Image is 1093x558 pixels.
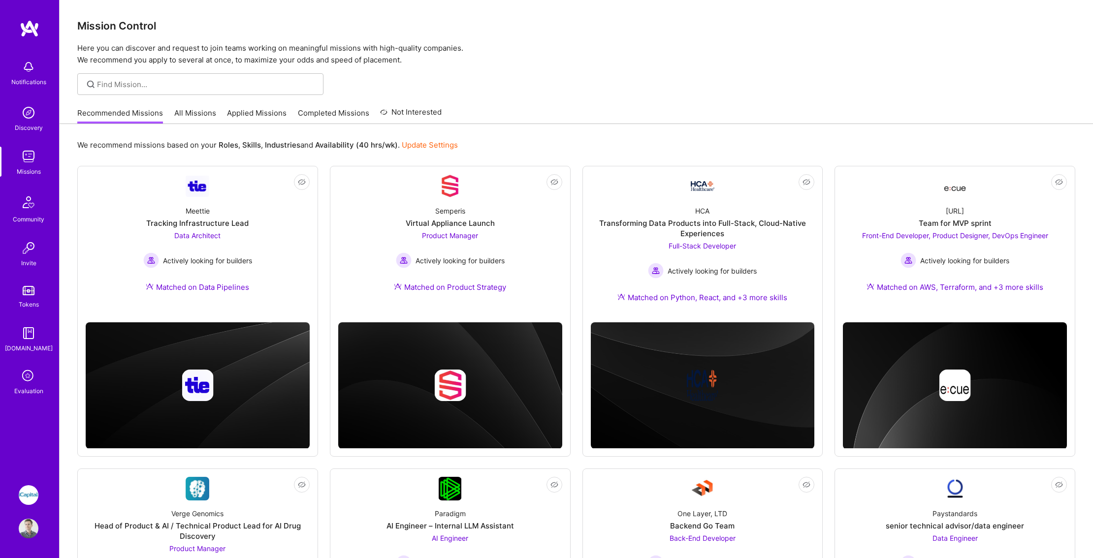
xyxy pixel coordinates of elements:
div: Transforming Data Products into Full-Stack, Cloud-Native Experiences [591,218,815,239]
b: Roles [219,140,238,150]
img: Company Logo [439,477,462,500]
img: Company Logo [186,477,209,500]
img: Company Logo [691,477,714,500]
img: Company Logo [943,177,967,195]
div: Backend Go Team [670,521,735,531]
img: Company logo [434,370,466,401]
img: Ateam Purple Icon [146,282,154,290]
i: icon EyeClosed [298,481,306,489]
i: icon EyeClosed [550,481,558,489]
span: Front-End Developer, Product Designer, DevOps Engineer [862,231,1048,240]
i: icon EyeClosed [1055,178,1063,186]
img: Company Logo [943,477,967,500]
span: Back-End Developer [670,534,736,542]
div: Verge Genomics [171,508,224,519]
img: Company Logo [438,174,462,198]
img: Company logo [687,370,718,401]
div: Matched on Product Strategy [394,282,506,292]
i: icon EyeClosed [803,481,810,489]
div: Missions [17,166,41,177]
p: Here you can discover and request to join teams working on meaningful missions with high-quality ... [77,42,1075,66]
span: Actively looking for builders [163,255,252,266]
b: Availability (40 hrs/wk) [315,140,398,150]
div: Head of Product & AI / Technical Product Lead for AI Drug Discovery [86,521,310,541]
div: Discovery [15,123,43,133]
img: Ateam Purple Icon [617,293,625,301]
i: icon EyeClosed [1055,481,1063,489]
div: senior technical advisor/data engineer [886,521,1024,531]
a: iCapital: Build and maintain RESTful API [16,485,41,505]
img: tokens [23,286,34,295]
img: teamwork [19,147,38,166]
img: cover [338,322,562,449]
div: Matched on AWS, Terraform, and +3 more skills [867,282,1043,292]
span: AI Engineer [432,534,468,542]
div: Matched on Data Pipelines [146,282,249,292]
img: bell [19,57,38,77]
div: [DOMAIN_NAME] [5,343,53,353]
div: Community [13,214,44,224]
i: icon EyeClosed [803,178,810,186]
img: Actively looking for builders [143,252,159,268]
span: Full-Stack Developer [669,242,736,250]
span: Product Manager [169,544,225,553]
h3: Mission Control [77,20,1075,32]
div: AI Engineer – Internal LLM Assistant [386,521,514,531]
b: Industries [265,140,300,150]
img: Community [17,190,40,214]
img: Actively looking for builders [900,252,916,268]
img: Ateam Purple Icon [394,282,402,290]
span: Product Manager [422,231,478,240]
a: Company Logo[URL]Team for MVP sprintFront-End Developer, Product Designer, DevOps Engineer Active... [843,174,1067,307]
i: icon EyeClosed [550,178,558,186]
a: Completed Missions [298,108,369,124]
div: One Layer, LTD [677,508,727,519]
img: discovery [19,103,38,123]
div: Invite [21,258,36,268]
img: Company logo [939,370,971,401]
img: Company Logo [691,181,714,191]
input: Find Mission... [97,79,316,90]
div: Tokens [19,299,39,310]
span: Data Architect [174,231,221,240]
a: Company LogoMeettieTracking Infrastructure LeadData Architect Actively looking for buildersActive... [86,174,310,307]
img: Actively looking for builders [648,263,664,279]
div: Virtual Appliance Launch [406,218,495,228]
a: Not Interested [380,106,442,124]
img: Actively looking for builders [396,252,412,268]
div: Tracking Infrastructure Lead [146,218,249,228]
p: We recommend missions based on your , , and . [77,140,458,150]
a: User Avatar [16,519,41,538]
i: icon SearchGrey [85,79,96,90]
img: cover [591,322,815,449]
img: Ateam Purple Icon [867,282,874,290]
div: HCA [695,206,709,216]
a: Applied Missions [227,108,287,124]
img: logo [20,20,39,37]
img: User Avatar [19,519,38,538]
b: Skills [242,140,261,150]
img: Invite [19,238,38,258]
div: [URL] [946,206,964,216]
img: cover [86,322,310,449]
i: icon EyeClosed [298,178,306,186]
div: Evaluation [14,386,43,396]
div: Semperis [435,206,465,216]
img: Company Logo [186,176,209,197]
i: icon SelectionTeam [19,367,38,386]
a: All Missions [174,108,216,124]
span: Data Engineer [932,534,978,542]
img: guide book [19,323,38,343]
a: Update Settings [402,140,458,150]
img: iCapital: Build and maintain RESTful API [19,485,38,505]
div: Matched on Python, React, and +3 more skills [617,292,787,303]
a: Recommended Missions [77,108,163,124]
div: Team for MVP sprint [919,218,992,228]
a: Company LogoSemperisVirtual Appliance LaunchProduct Manager Actively looking for buildersActively... [338,174,562,307]
div: Meettie [186,206,210,216]
span: Actively looking for builders [668,266,757,276]
a: Company LogoHCATransforming Data Products into Full-Stack, Cloud-Native ExperiencesFull-Stack Dev... [591,174,815,314]
img: cover [843,322,1067,449]
span: Actively looking for builders [920,255,1009,266]
div: Paradigm [435,508,466,519]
